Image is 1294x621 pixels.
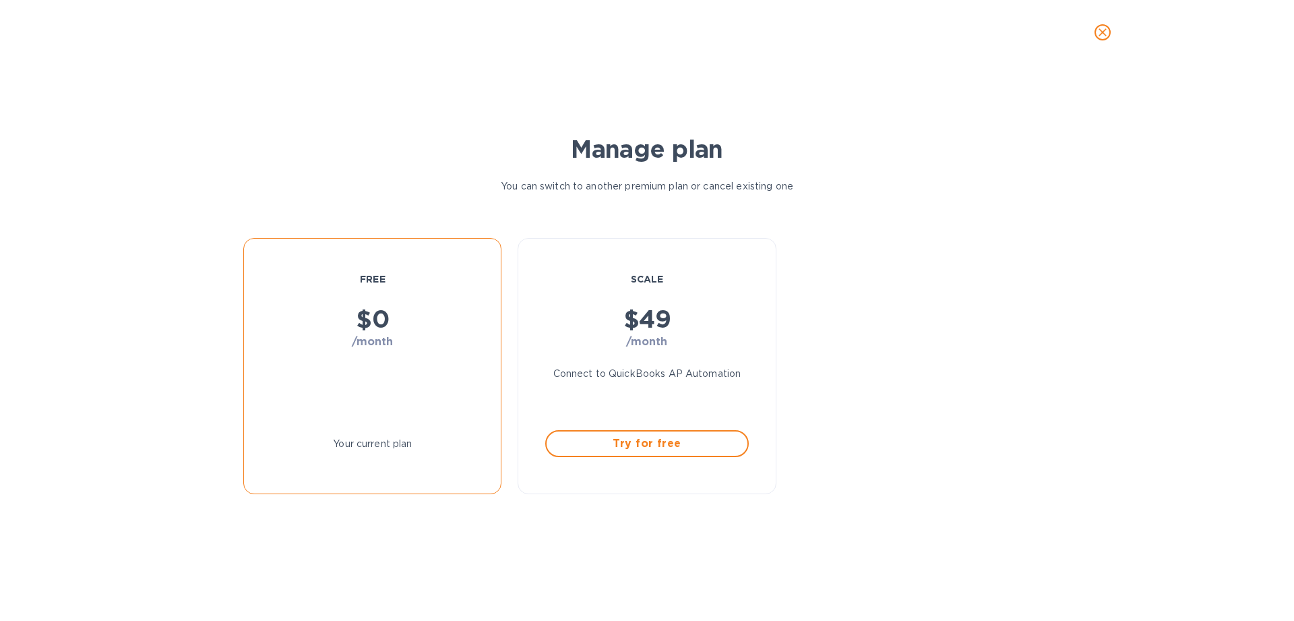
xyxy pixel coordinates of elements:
[545,272,748,286] p: SCALE
[271,305,474,333] h1: $ 0
[545,305,748,333] h1: $ 49
[545,336,748,349] h3: /month
[271,272,474,286] p: FREE
[571,135,723,163] h1: Manage plan
[271,336,474,349] h3: /month
[501,179,793,194] p: You can switch to another premium plan or cancel existing one
[557,436,736,452] span: Try for free
[271,437,474,451] p: Your current plan
[545,367,748,381] p: Connect to QuickBooks AP Automation
[545,430,748,457] button: Try for free
[1086,16,1119,49] button: close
